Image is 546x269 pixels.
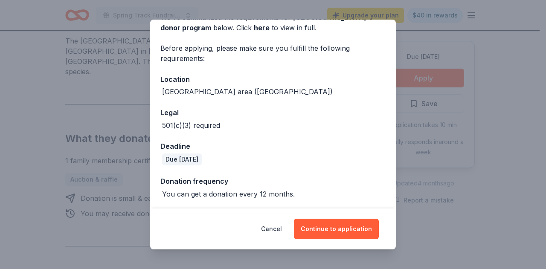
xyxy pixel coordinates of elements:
div: You can get a donation every 12 months. [162,189,295,199]
div: Deadline [160,141,386,152]
button: Continue to application [294,219,379,239]
div: Legal [160,107,386,118]
div: Donation frequency [160,176,386,187]
button: Cancel [261,219,282,239]
div: We've summarized the requirements for below. Click to view in full. [160,12,386,33]
a: here [254,23,270,33]
div: [GEOGRAPHIC_DATA] area ([GEOGRAPHIC_DATA]) [162,87,333,97]
div: Before applying, please make sure you fulfill the following requirements: [160,43,386,64]
div: Location [160,74,386,85]
div: Due [DATE] [162,153,202,165]
div: 501(c)(3) required [162,120,220,130]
